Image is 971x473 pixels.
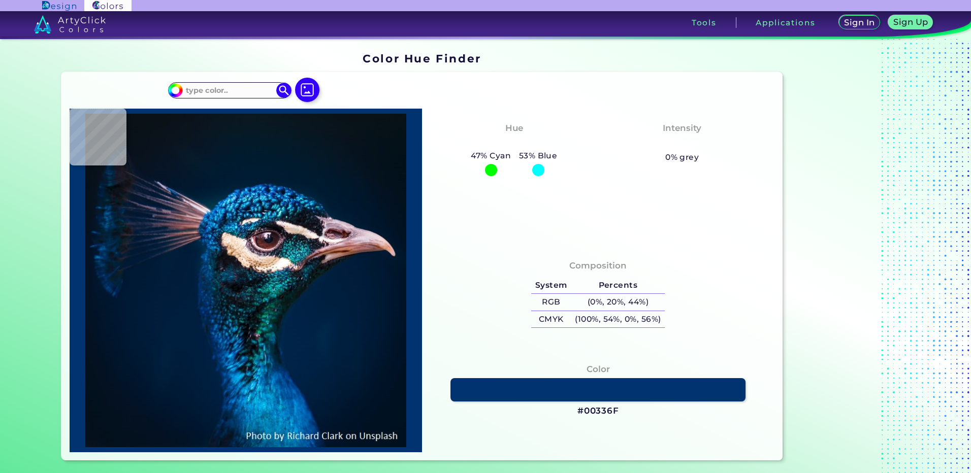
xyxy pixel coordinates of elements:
h3: Cyan-Blue [485,137,543,149]
h5: CMYK [531,311,571,328]
img: img_pavlin.jpg [75,114,417,447]
input: type color.. [182,84,277,97]
h5: 47% Cyan [467,149,515,162]
img: icon picture [295,78,319,102]
h5: 0% grey [665,151,699,164]
h5: Percents [571,277,665,294]
a: Sign In [840,16,880,29]
h4: Color [587,362,610,377]
h5: Sign In [845,19,874,27]
h4: Composition [569,258,627,273]
h5: 53% Blue [515,149,561,162]
h5: (0%, 20%, 44%) [571,294,665,311]
h4: Hue [505,121,523,136]
h4: Intensity [663,121,701,136]
h3: Applications [756,19,815,26]
h5: (100%, 54%, 0%, 56%) [571,311,665,328]
img: ArtyClick Design logo [42,1,76,11]
h5: System [531,277,571,294]
h1: Color Hue Finder [363,51,481,66]
h5: RGB [531,294,571,311]
img: icon search [276,83,292,98]
img: logo_artyclick_colors_white.svg [34,15,106,33]
h3: Vibrant [660,137,704,149]
h3: Tools [692,19,717,26]
h5: Sign Up [894,18,927,26]
h3: #00336F [577,405,619,417]
a: Sign Up [890,16,932,29]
